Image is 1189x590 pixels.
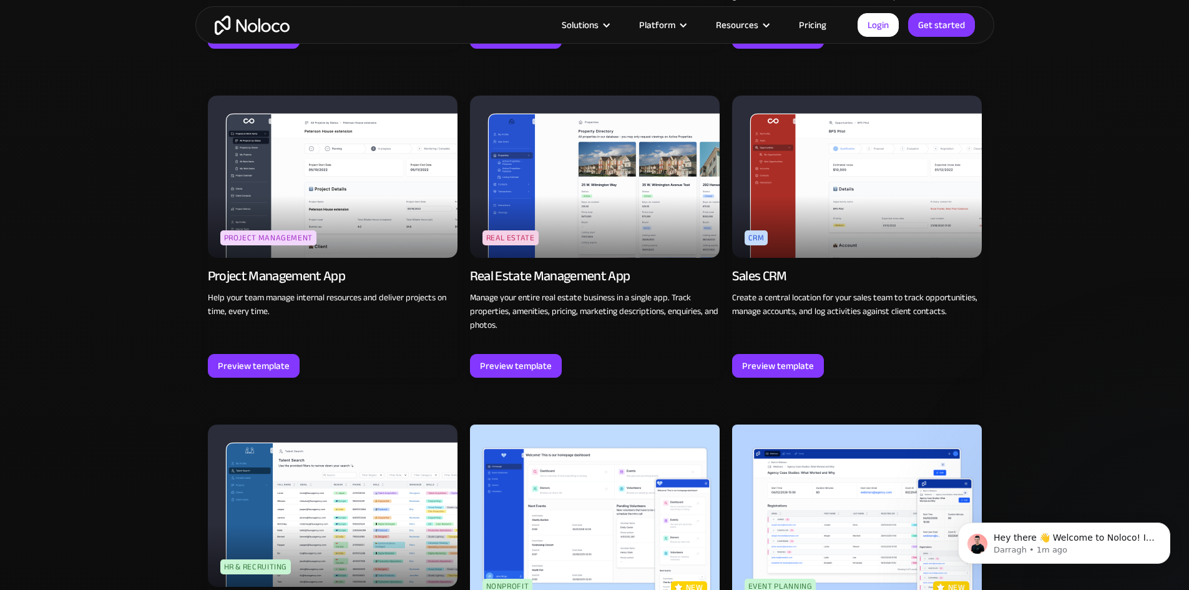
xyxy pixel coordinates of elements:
div: Solutions [546,17,624,33]
div: Preview template [218,358,290,374]
div: Platform [639,17,675,33]
div: HR & Recruiting [220,559,291,574]
div: Project Management App [208,267,345,285]
iframe: Intercom notifications message [939,496,1189,584]
div: Resources [716,17,758,33]
p: Help your team manage internal resources and deliver projects on time, every time. [208,291,457,318]
a: Project ManagementProject Management AppHelp your team manage internal resources and deliver proj... [208,96,457,378]
div: Resources [700,17,783,33]
p: Manage your entire real estate business in a single app. Track properties, amenities, pricing, ma... [470,291,720,332]
a: home [215,16,290,35]
div: Solutions [562,17,599,33]
div: Platform [624,17,700,33]
div: Sales CRM [732,267,787,285]
div: Project Management [220,230,317,245]
p: Create a central location for your sales team to track opportunities, manage accounts, and log ac... [732,291,982,318]
div: Preview template [480,358,552,374]
a: Pricing [783,17,842,33]
a: Get started [908,13,975,37]
a: Login [858,13,899,37]
div: Real Estate [482,230,539,245]
div: Preview template [742,358,814,374]
a: Real EstateReal Estate Management AppManage your entire real estate business in a single app. Tra... [470,96,720,378]
div: CRM [745,230,768,245]
a: CRMSales CRMCreate a central location for your sales team to track opportunities, manage accounts... [732,96,982,378]
div: Real Estate Management App [470,267,630,285]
